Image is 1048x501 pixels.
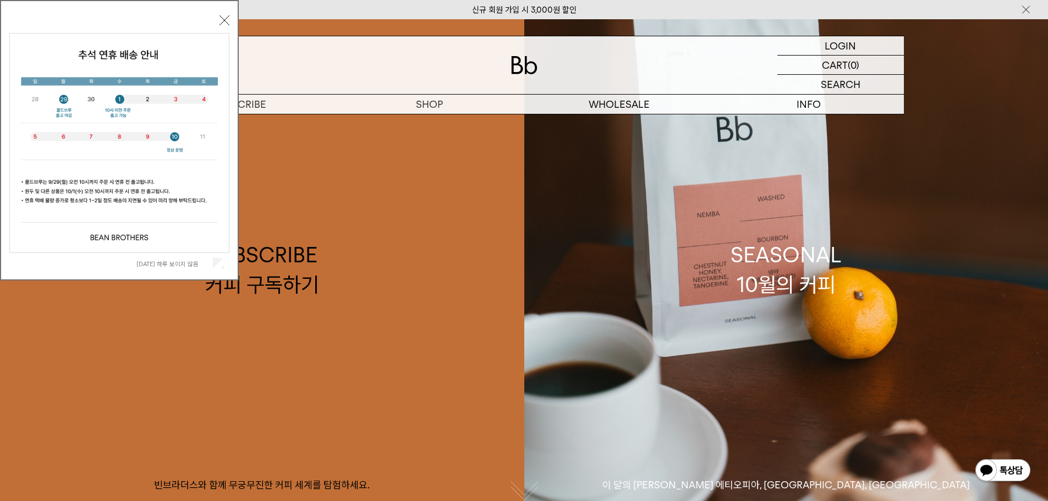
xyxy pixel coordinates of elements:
[974,458,1031,485] img: 카카오톡 채널 1:1 채팅 버튼
[777,36,904,56] a: LOGIN
[825,36,856,55] p: LOGIN
[524,95,714,114] p: WHOLESALE
[136,260,211,268] label: [DATE] 하루 보이지 않음
[714,95,904,114] p: INFO
[822,56,848,74] p: CART
[731,240,842,299] div: SEASONAL 10월의 커피
[511,56,537,74] img: 로고
[821,75,860,94] p: SEARCH
[220,15,229,25] button: 닫기
[334,95,524,114] a: SHOP
[472,5,577,15] a: 신규 회원 가입 시 3,000원 할인
[848,56,859,74] p: (0)
[10,34,229,252] img: 5e4d662c6b1424087153c0055ceb1a13_140731.jpg
[205,240,319,299] div: SUBSCRIBE 커피 구독하기
[777,56,904,75] a: CART (0)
